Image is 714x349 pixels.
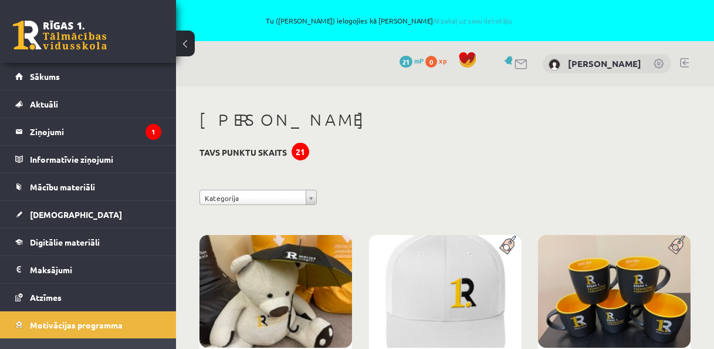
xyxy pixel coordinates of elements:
[30,320,123,330] span: Motivācijas programma
[30,99,58,109] span: Aktuāli
[292,143,309,160] div: 21
[433,16,512,25] a: Atpakaļ uz savu lietotāju
[30,146,161,173] legend: Informatīvie ziņojumi
[15,256,161,283] a: Maksājumi
[15,63,161,90] a: Sākums
[145,124,161,140] i: 1
[425,56,437,68] span: 0
[15,201,161,228] a: [DEMOGRAPHIC_DATA]
[30,71,60,82] span: Sākums
[15,284,161,311] a: Atzīmes
[15,118,161,145] a: Ziņojumi1
[15,173,161,200] a: Mācību materiāli
[13,21,107,50] a: Rīgas 1. Tālmācības vidusskola
[495,235,522,255] img: Populāra prece
[30,237,100,247] span: Digitālie materiāli
[400,56,424,65] a: 21 mP
[199,147,287,157] h3: Tavs punktu skaits
[205,190,301,206] span: Kategorija
[199,190,317,205] a: Kategorija
[30,182,95,192] span: Mācību materiāli
[15,146,161,173] a: Informatīvie ziņojumi
[199,110,691,130] h1: [PERSON_NAME]
[425,56,452,65] a: 0 xp
[15,90,161,118] a: Aktuāli
[30,256,161,283] legend: Maksājumi
[400,56,412,68] span: 21
[15,229,161,256] a: Digitālie materiāli
[15,311,161,338] a: Motivācijas programma
[439,56,446,65] span: xp
[30,118,161,145] legend: Ziņojumi
[568,58,641,69] a: [PERSON_NAME]
[30,292,62,303] span: Atzīmes
[135,17,642,24] span: Tu ([PERSON_NAME]) ielogojies kā [PERSON_NAME]
[664,235,691,255] img: Populāra prece
[30,209,122,220] span: [DEMOGRAPHIC_DATA]
[414,56,424,65] span: mP
[549,59,560,71] img: Estere Naudiņa-Dannenberga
